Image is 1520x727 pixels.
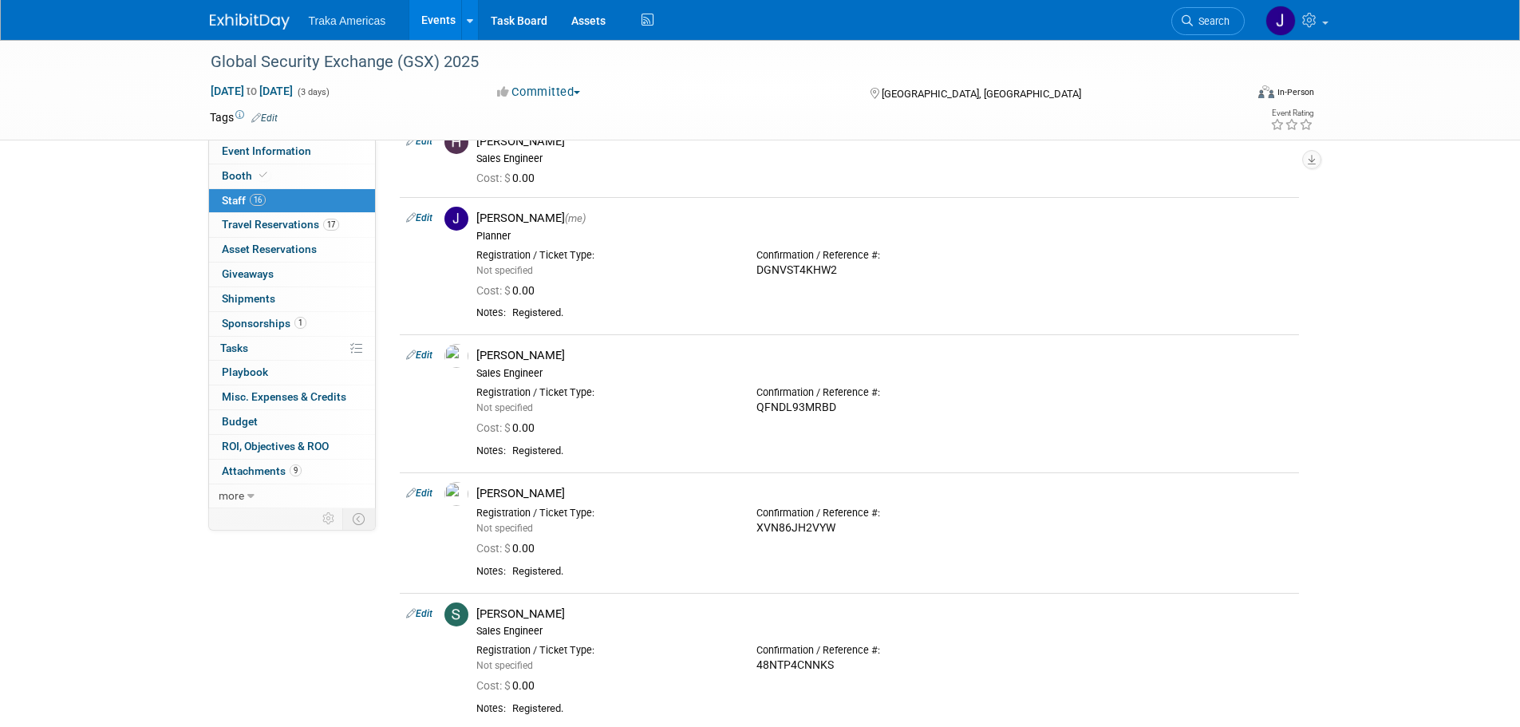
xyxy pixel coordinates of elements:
[222,169,270,182] span: Booth
[209,435,375,459] a: ROI, Objectives & ROO
[209,164,375,188] a: Booth
[476,542,541,555] span: 0.00
[476,230,1293,243] div: Planner
[476,486,1293,501] div: [PERSON_NAME]
[209,312,375,336] a: Sponsorships1
[222,267,274,280] span: Giveaways
[476,702,506,715] div: Notes:
[290,464,302,476] span: 9
[209,263,375,286] a: Giveaways
[476,660,533,671] span: Not specified
[251,113,278,124] a: Edit
[406,608,432,619] a: Edit
[756,644,1013,657] div: Confirmation / Reference #:
[222,317,306,330] span: Sponsorships
[512,702,1293,716] div: Registered.
[756,401,1013,415] div: QFNDL93MRBD
[492,84,586,101] button: Committed
[209,189,375,213] a: Staff16
[476,249,732,262] div: Registration / Ticket Type:
[756,507,1013,520] div: Confirmation / Reference #:
[476,367,1293,380] div: Sales Engineer
[1193,15,1230,27] span: Search
[210,109,278,125] td: Tags
[476,402,533,413] span: Not specified
[309,14,386,27] span: Traka Americas
[476,444,506,457] div: Notes:
[565,212,586,224] span: (me)
[210,84,294,98] span: [DATE] [DATE]
[512,306,1293,320] div: Registered.
[220,342,248,354] span: Tasks
[476,625,1293,638] div: Sales Engineer
[756,249,1013,262] div: Confirmation / Reference #:
[476,523,533,534] span: Not specified
[1171,7,1245,35] a: Search
[209,213,375,237] a: Travel Reservations17
[209,484,375,508] a: more
[222,292,275,305] span: Shipments
[209,460,375,484] a: Attachments9
[756,658,1013,673] div: 48NTP4CNNKS
[1270,109,1313,117] div: Event Rating
[444,130,468,154] img: H.jpg
[512,444,1293,458] div: Registered.
[209,361,375,385] a: Playbook
[259,171,267,180] i: Booth reservation complete
[476,134,1293,149] div: [PERSON_NAME]
[296,87,330,97] span: (3 days)
[476,172,512,184] span: Cost: $
[476,386,732,399] div: Registration / Ticket Type:
[1265,6,1296,36] img: Jamie Saenz
[476,306,506,319] div: Notes:
[222,365,268,378] span: Playbook
[476,172,541,184] span: 0.00
[294,317,306,329] span: 1
[406,488,432,499] a: Edit
[1277,86,1314,98] div: In-Person
[210,14,290,30] img: ExhibitDay
[1258,85,1274,98] img: Format-Inperson.png
[315,508,343,529] td: Personalize Event Tab Strip
[444,603,468,626] img: S.jpg
[476,507,732,520] div: Registration / Ticket Type:
[222,144,311,157] span: Event Information
[476,644,732,657] div: Registration / Ticket Type:
[219,489,244,502] span: more
[222,415,258,428] span: Budget
[406,212,432,223] a: Edit
[406,136,432,147] a: Edit
[756,386,1013,399] div: Confirmation / Reference #:
[476,265,533,276] span: Not specified
[476,606,1293,622] div: [PERSON_NAME]
[209,238,375,262] a: Asset Reservations
[476,348,1293,363] div: [PERSON_NAME]
[476,565,506,578] div: Notes:
[476,284,512,297] span: Cost: $
[476,211,1293,226] div: [PERSON_NAME]
[209,385,375,409] a: Misc. Expenses & Credits
[342,508,375,529] td: Toggle Event Tabs
[250,194,266,206] span: 16
[406,350,432,361] a: Edit
[244,85,259,97] span: to
[476,679,512,692] span: Cost: $
[222,440,329,452] span: ROI, Objectives & ROO
[209,140,375,164] a: Event Information
[476,284,541,297] span: 0.00
[209,410,375,434] a: Budget
[222,390,346,403] span: Misc. Expenses & Credits
[209,337,375,361] a: Tasks
[756,521,1013,535] div: XVN86JH2VYW
[476,421,541,434] span: 0.00
[882,88,1081,100] span: [GEOGRAPHIC_DATA], [GEOGRAPHIC_DATA]
[209,287,375,311] a: Shipments
[476,421,512,434] span: Cost: $
[444,207,468,231] img: J.jpg
[476,542,512,555] span: Cost: $
[222,464,302,477] span: Attachments
[222,194,266,207] span: Staff
[756,263,1013,278] div: DGNVST4KHW2
[476,679,541,692] span: 0.00
[323,219,339,231] span: 17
